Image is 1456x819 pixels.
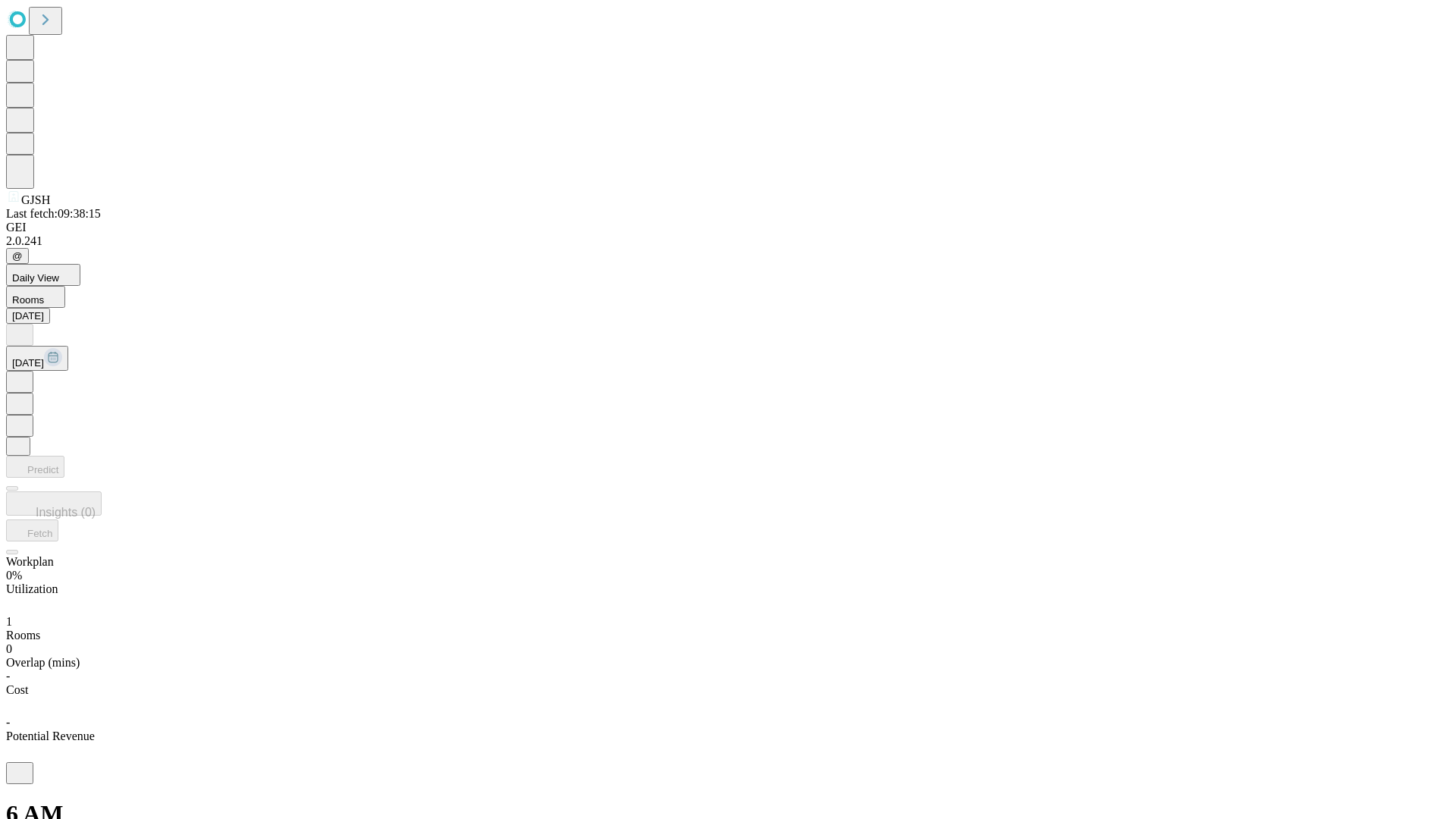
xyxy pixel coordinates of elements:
span: Potential Revenue [6,730,95,742]
button: Rooms [6,286,65,308]
button: [DATE] [6,308,50,324]
span: 1 [6,615,12,628]
span: Workplan [6,555,54,568]
span: 0 [6,642,12,655]
button: @ [6,248,29,264]
span: Rooms [12,294,44,306]
span: Cost [6,683,28,696]
span: Daily View [12,272,59,284]
button: Insights (0) [6,491,102,516]
span: Last fetch: 09:38:15 [6,207,101,220]
span: - [6,716,10,729]
span: 0% [6,569,22,582]
span: [DATE] [12,357,44,369]
span: Utilization [6,582,58,595]
button: [DATE] [6,346,68,371]
span: GJSH [21,193,50,206]
span: Overlap (mins) [6,656,80,669]
span: Rooms [6,629,40,642]
div: GEI [6,221,1450,234]
span: - [6,670,10,682]
button: Fetch [6,519,58,541]
button: Predict [6,456,64,478]
div: 2.0.241 [6,234,1450,248]
span: @ [12,250,23,262]
button: Daily View [6,264,80,286]
span: Insights (0) [36,506,96,519]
